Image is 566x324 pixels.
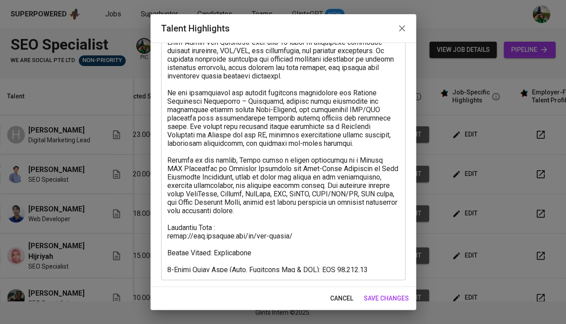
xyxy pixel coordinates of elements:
[330,293,353,304] span: cancel
[364,293,409,304] span: save changes
[161,21,405,35] h2: Talent Highlights
[167,21,399,272] textarea: Lor Ipsumdolo: Sitam Consect ad e seddoei-tempor Incidid Utlaboree Doloremagn ali Enim-Admin Ven ...
[360,290,412,307] button: save changes
[327,290,357,307] button: cancel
